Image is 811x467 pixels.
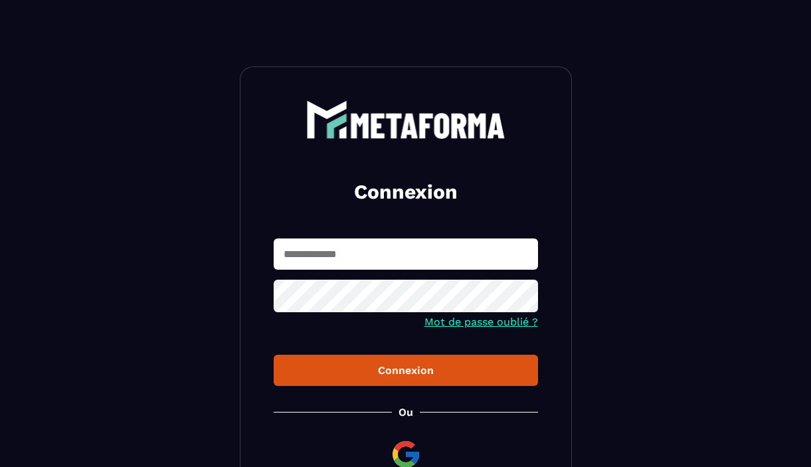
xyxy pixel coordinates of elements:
[274,100,538,139] a: logo
[284,364,527,377] div: Connexion
[399,406,413,419] p: Ou
[424,316,538,328] a: Mot de passe oublié ?
[274,355,538,386] button: Connexion
[306,100,505,139] img: logo
[290,179,522,205] h2: Connexion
